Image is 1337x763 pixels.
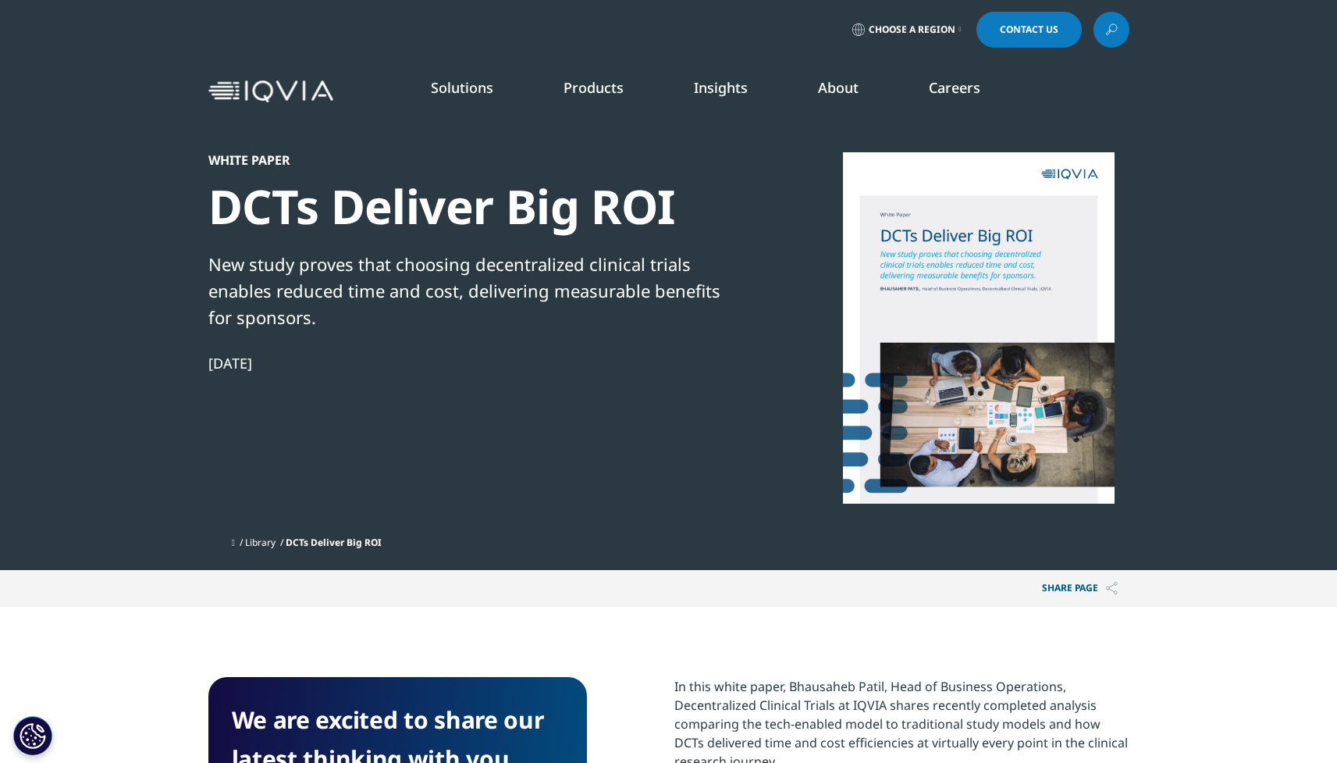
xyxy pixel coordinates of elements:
[286,536,382,549] span: DCTs Deliver Big ROI
[929,78,980,97] a: Careers
[1030,570,1129,607] p: Share PAGE
[208,152,744,168] div: White Paper
[208,354,744,373] div: [DATE]
[208,177,744,236] div: DCTs Deliver Big ROI
[431,78,493,97] a: Solutions
[208,251,744,330] div: New study proves that choosing decentralized clinical trials enables reduced time and cost, deliv...
[694,78,748,97] a: Insights
[340,55,1129,128] nav: Primary
[1030,570,1129,607] button: Share PAGEShare PAGE
[976,12,1082,48] a: Contact Us
[13,716,52,755] button: Cookies Settings
[564,78,624,97] a: Products
[818,78,859,97] a: About
[208,80,333,103] img: IQVIA Healthcare Information Technology and Pharma Clinical Research Company
[245,536,276,549] a: Library
[869,23,955,36] span: Choose a Region
[1000,25,1058,34] span: Contact Us
[1106,582,1118,595] img: Share PAGE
